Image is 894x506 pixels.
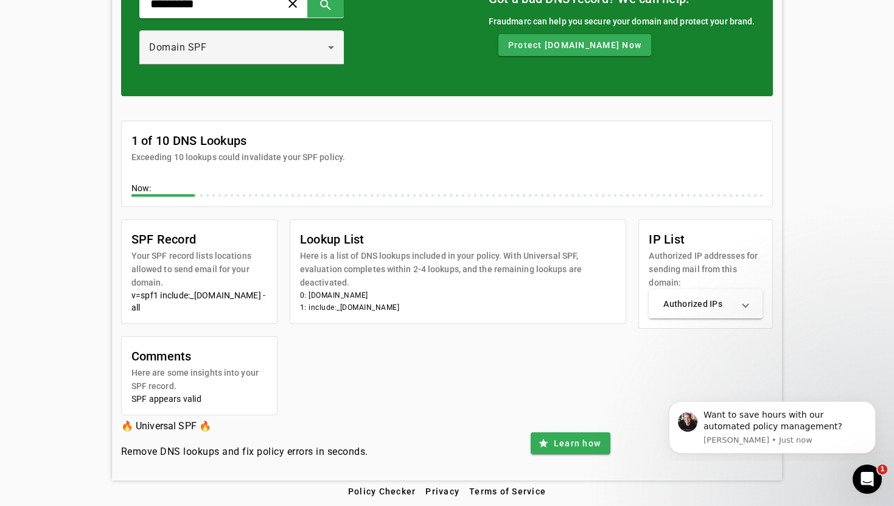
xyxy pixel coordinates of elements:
[489,15,755,28] div: Fraudmarc can help you secure your domain and protect your brand.
[508,39,641,51] span: Protect [DOMAIN_NAME] Now
[121,445,368,459] h4: Remove DNS lookups and fix policy errors in seconds.
[663,298,733,310] mat-panel-title: Authorized IPs
[425,487,459,496] span: Privacy
[554,437,601,449] span: Learn how
[878,465,887,474] span: 1
[131,230,267,249] mat-card-title: SPF Record
[131,131,345,150] mat-card-title: 1 of 10 DNS Lookups
[649,230,763,249] mat-card-title: IP List
[131,150,345,164] mat-card-subtitle: Exceeding 10 lookups could invalidate your SPF policy.
[121,418,368,435] h3: 🔥 Universal SPF 🔥
[498,34,651,56] button: Protect [DOMAIN_NAME] Now
[421,480,464,502] button: Privacy
[131,366,267,393] mat-card-subtitle: Here are some insights into your SPF record.
[651,390,894,461] iframe: Intercom notifications message
[300,289,616,301] li: 0: [DOMAIN_NAME]
[131,182,763,197] div: Now:
[131,249,267,289] mat-card-subtitle: Your SPF record lists locations allowed to send email for your domain.
[531,432,610,454] button: Learn how
[300,230,616,249] mat-card-title: Lookup List
[343,480,421,502] button: Policy Checker
[149,41,206,53] span: Domain SPF
[469,487,546,496] span: Terms of Service
[649,289,763,318] mat-expansion-panel-header: Authorized IPs
[348,487,416,496] span: Policy Checker
[131,289,267,314] div: v=spf1 include:_[DOMAIN_NAME] -all
[464,480,551,502] button: Terms of Service
[131,346,267,366] mat-card-title: Comments
[300,301,616,314] li: 1: include:_[DOMAIN_NAME]
[300,249,616,289] mat-card-subtitle: Here is a list of DNS lookups included in your policy. With Universal SPF, evaluation completes w...
[649,249,763,289] mat-card-subtitle: Authorized IP addresses for sending mail from this domain:
[131,393,267,405] div: SPF appears valid
[853,465,882,494] iframe: Intercom live chat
